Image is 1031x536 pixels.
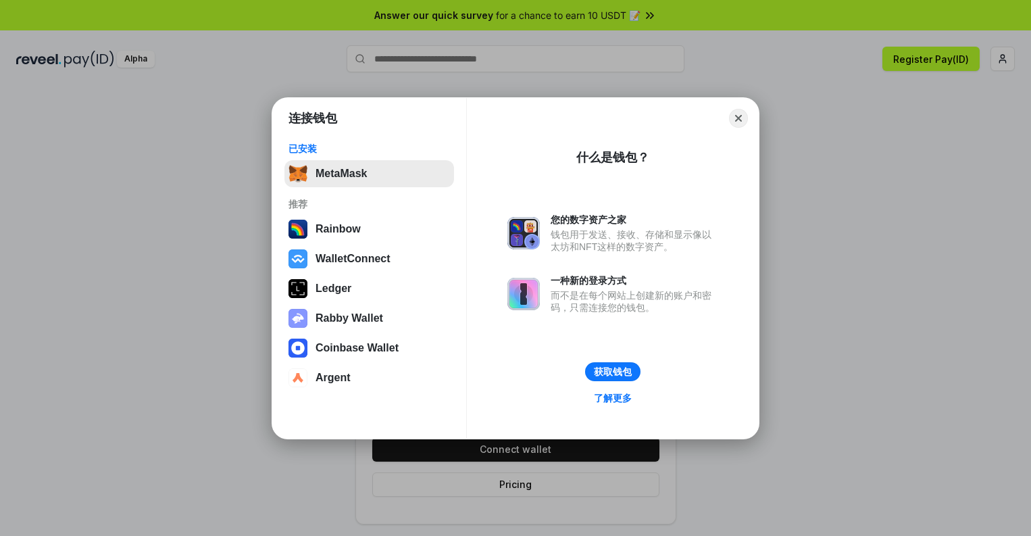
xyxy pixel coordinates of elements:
div: Rainbow [316,223,361,235]
a: 了解更多 [586,389,640,407]
div: WalletConnect [316,253,391,265]
div: Argent [316,372,351,384]
div: 钱包用于发送、接收、存储和显示像以太坊和NFT这样的数字资产。 [551,228,718,253]
img: svg+xml,%3Csvg%20width%3D%2228%22%20height%3D%2228%22%20viewBox%3D%220%200%2028%2028%22%20fill%3D... [288,368,307,387]
div: 一种新的登录方式 [551,274,718,287]
img: svg+xml,%3Csvg%20width%3D%2228%22%20height%3D%2228%22%20viewBox%3D%220%200%2028%2028%22%20fill%3D... [288,339,307,358]
img: svg+xml,%3Csvg%20xmlns%3D%22http%3A%2F%2Fwww.w3.org%2F2000%2Fsvg%22%20fill%3D%22none%22%20viewBox... [507,278,540,310]
button: WalletConnect [284,245,454,272]
button: MetaMask [284,160,454,187]
div: 什么是钱包？ [576,149,649,166]
div: 您的数字资产之家 [551,214,718,226]
button: 获取钱包 [585,362,640,381]
button: Close [729,109,748,128]
div: 获取钱包 [594,366,632,378]
h1: 连接钱包 [288,110,337,126]
button: Argent [284,364,454,391]
img: svg+xml,%3Csvg%20fill%3D%22none%22%20height%3D%2233%22%20viewBox%3D%220%200%2035%2033%22%20width%... [288,164,307,183]
img: svg+xml,%3Csvg%20xmlns%3D%22http%3A%2F%2Fwww.w3.org%2F2000%2Fsvg%22%20fill%3D%22none%22%20viewBox... [507,217,540,249]
div: 了解更多 [594,392,632,404]
button: Ledger [284,275,454,302]
img: svg+xml,%3Csvg%20xmlns%3D%22http%3A%2F%2Fwww.w3.org%2F2000%2Fsvg%22%20fill%3D%22none%22%20viewBox... [288,309,307,328]
img: svg+xml,%3Csvg%20width%3D%2228%22%20height%3D%2228%22%20viewBox%3D%220%200%2028%2028%22%20fill%3D... [288,249,307,268]
div: 已安装 [288,143,450,155]
div: Rabby Wallet [316,312,383,324]
div: Coinbase Wallet [316,342,399,354]
button: Coinbase Wallet [284,335,454,362]
img: svg+xml,%3Csvg%20width%3D%22120%22%20height%3D%22120%22%20viewBox%3D%220%200%20120%20120%22%20fil... [288,220,307,239]
div: 推荐 [288,198,450,210]
div: 而不是在每个网站上创建新的账户和密码，只需连接您的钱包。 [551,289,718,314]
div: MetaMask [316,168,367,180]
button: Rabby Wallet [284,305,454,332]
div: Ledger [316,283,351,295]
img: svg+xml,%3Csvg%20xmlns%3D%22http%3A%2F%2Fwww.w3.org%2F2000%2Fsvg%22%20width%3D%2228%22%20height%3... [288,279,307,298]
button: Rainbow [284,216,454,243]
